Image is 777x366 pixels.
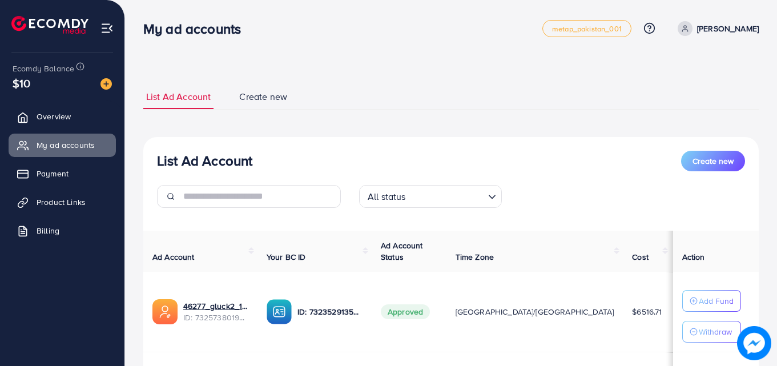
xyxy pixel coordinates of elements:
span: [GEOGRAPHIC_DATA]/[GEOGRAPHIC_DATA] [456,306,614,317]
img: image [739,328,769,358]
a: metap_pakistan_001 [542,20,631,37]
p: [PERSON_NAME] [697,22,759,35]
button: Withdraw [682,321,741,343]
a: My ad accounts [9,134,116,156]
span: $6516.71 [632,306,662,317]
span: Product Links [37,196,86,208]
span: metap_pakistan_001 [552,25,622,33]
img: image [100,78,112,90]
a: 46277_gluck2_1705656333992 [183,300,248,312]
h3: List Ad Account [157,152,252,169]
span: List Ad Account [146,90,211,103]
div: <span class='underline'>46277_gluck2_1705656333992</span></br>7325738019401580545 [183,300,248,324]
a: Product Links [9,191,116,214]
a: [PERSON_NAME] [673,21,759,36]
span: Overview [37,111,71,122]
img: ic-ba-acc.ded83a64.svg [267,299,292,324]
p: Withdraw [699,325,732,339]
div: Search for option [359,185,502,208]
span: ID: 7325738019401580545 [183,312,248,323]
span: Create new [239,90,287,103]
p: ID: 7323529135098331137 [297,305,363,319]
button: Add Fund [682,290,741,312]
span: Ecomdy Balance [13,63,74,74]
span: Billing [37,225,59,236]
img: logo [11,16,88,34]
img: ic-ads-acc.e4c84228.svg [152,299,178,324]
span: Ad Account Status [381,240,423,263]
span: Time Zone [456,251,494,263]
img: menu [100,22,114,35]
a: Billing [9,219,116,242]
a: Payment [9,162,116,185]
span: Ad Account [152,251,195,263]
span: Your BC ID [267,251,306,263]
button: Create new [681,151,745,171]
a: Overview [9,105,116,128]
h3: My ad accounts [143,21,250,37]
span: Action [682,251,705,263]
span: Payment [37,168,69,179]
span: Cost [632,251,649,263]
span: Create new [693,155,734,167]
input: Search for option [409,186,484,205]
span: My ad accounts [37,139,95,151]
p: Add Fund [699,294,734,308]
span: $10 [13,75,30,91]
span: All status [365,188,408,205]
span: Approved [381,304,430,319]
